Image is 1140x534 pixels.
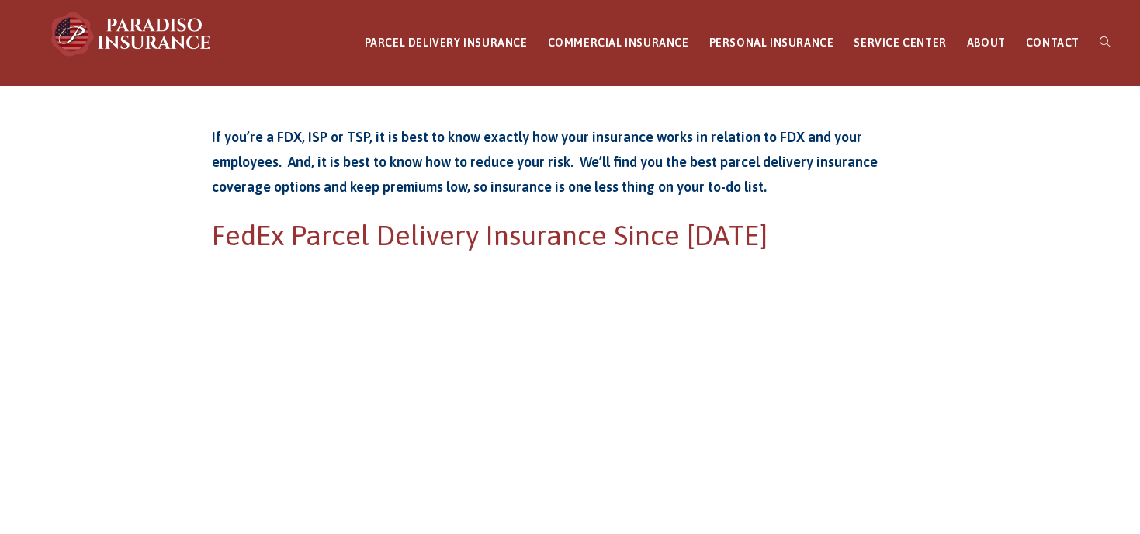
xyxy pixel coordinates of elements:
span: COMMERCIAL INSURANCE [548,36,689,49]
span: SERVICE CENTER [854,36,946,49]
span: CONTACT [1026,36,1079,49]
span: FedEx Parcel Delivery Insurance Since [DATE] [212,219,768,251]
span: PERSONAL INSURANCE [709,36,834,49]
span: ABOUT [967,36,1006,49]
span: PARCEL DELIVERY INSURANCE [365,36,528,49]
strong: If you’re a FDX, ISP or TSP, it is best to know exactly how your insurance works in relation to F... [212,129,878,196]
img: Paradiso Insurance [47,11,217,57]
